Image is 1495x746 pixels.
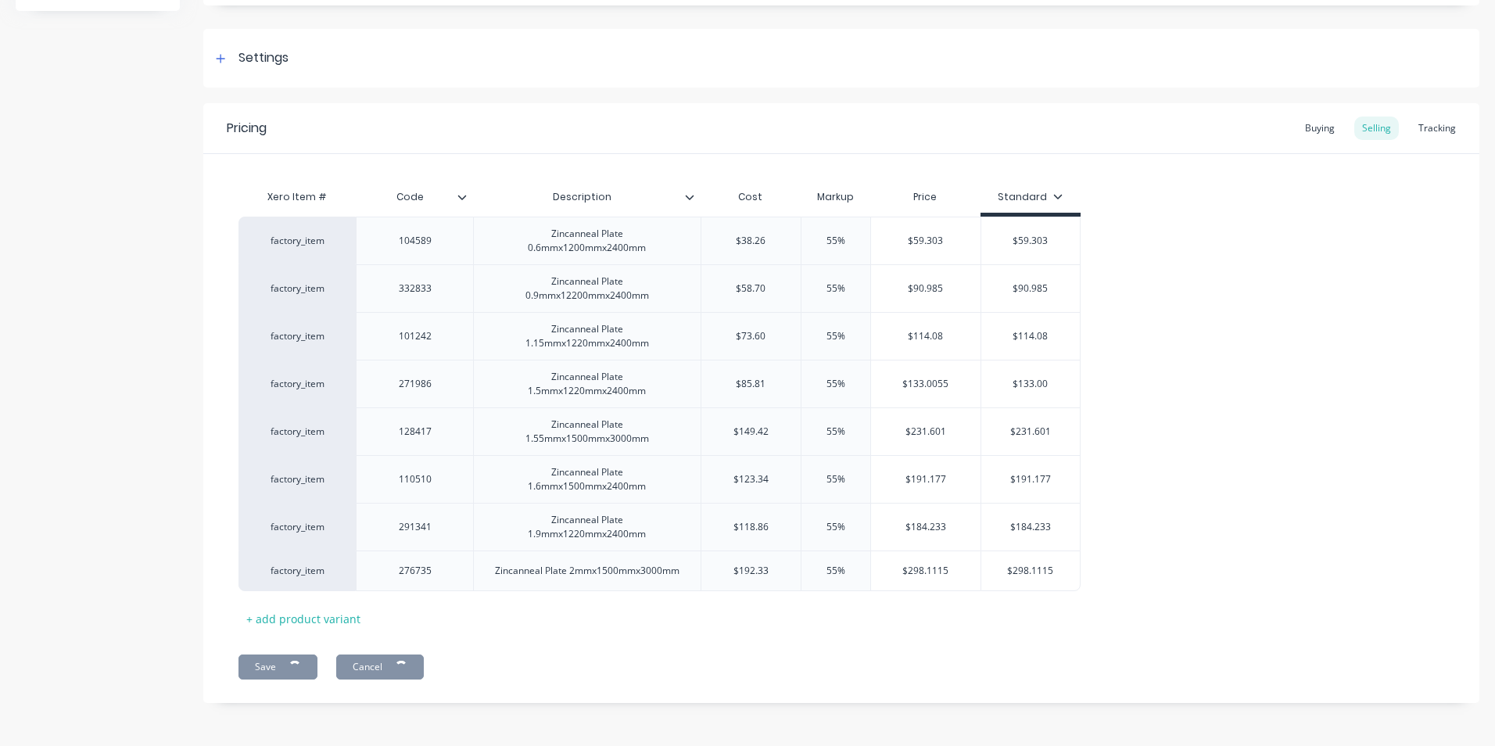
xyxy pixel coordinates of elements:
[1354,117,1399,140] div: Selling
[376,517,454,537] div: 291341
[797,507,875,547] div: 55%
[480,367,694,401] div: Zincanneal Plate 1.5mmx1220mmx2400mm
[482,561,692,581] div: Zincanneal Plate 2mmx1500mmx3000mm
[254,472,340,486] div: factory_item
[701,460,801,499] div: $123.34
[871,269,981,308] div: $90.985
[981,269,1080,308] div: $90.985
[797,551,875,590] div: 55%
[480,510,694,544] div: Zincanneal Plate 1.9mmx1220mmx2400mm
[871,221,981,260] div: $59.303
[238,551,1081,591] div: factory_item276735Zincanneal Plate 2mmx1500mmx3000mm$192.3355%$298.1115$298.1115
[238,48,289,68] div: Settings
[981,221,1080,260] div: $59.303
[1411,117,1464,140] div: Tracking
[336,655,424,680] button: Cancel
[254,564,340,578] div: factory_item
[871,317,981,356] div: $114.08
[254,282,340,296] div: factory_item
[871,507,981,547] div: $184.233
[238,264,1081,312] div: factory_item332833Zincanneal Plate 0.9mmx12200mmx2400mm$58.7055%$90.985$90.985
[981,551,1080,590] div: $298.1115
[238,217,1081,264] div: factory_item104589Zincanneal Plate 0.6mmx1200mmx2400mm$38.2655%$59.303$59.303
[238,360,1081,407] div: factory_item271986Zincanneal Plate 1.5mmx1220mmx2400mm$85.8155%$133.0055$133.00
[701,551,801,590] div: $192.33
[981,507,1080,547] div: $184.233
[870,181,981,213] div: Price
[238,655,317,680] button: Save
[238,455,1081,503] div: factory_item110510Zincanneal Plate 1.6mmx1500mmx2400mm$123.3455%$191.177$191.177
[376,231,454,251] div: 104589
[376,469,454,490] div: 110510
[480,271,694,306] div: Zincanneal Plate 0.9mmx12200mmx2400mm
[356,181,473,213] div: Code
[981,412,1080,451] div: $231.601
[376,421,454,442] div: 128417
[238,312,1081,360] div: factory_item101242Zincanneal Plate 1.15mmx1220mmx2400mm$73.6055%$114.08$114.08
[797,221,875,260] div: 55%
[376,561,454,581] div: 276735
[797,317,875,356] div: 55%
[254,377,340,391] div: factory_item
[701,412,801,451] div: $149.42
[797,364,875,403] div: 55%
[998,190,1063,204] div: Standard
[227,119,267,138] div: Pricing
[473,181,701,213] div: Description
[797,412,875,451] div: 55%
[801,181,870,213] div: Markup
[1297,117,1343,140] div: Buying
[480,319,694,353] div: Zincanneal Plate 1.15mmx1220mmx2400mm
[254,520,340,534] div: factory_item
[701,317,801,356] div: $73.60
[871,364,981,403] div: $133.0055
[356,178,464,217] div: Code
[376,278,454,299] div: 332833
[701,221,801,260] div: $38.26
[981,364,1080,403] div: $133.00
[254,234,340,248] div: factory_item
[254,329,340,343] div: factory_item
[701,364,801,403] div: $85.81
[701,269,801,308] div: $58.70
[254,425,340,439] div: factory_item
[376,374,454,394] div: 271986
[480,462,694,497] div: Zincanneal Plate 1.6mmx1500mmx2400mm
[701,181,801,213] div: Cost
[981,460,1080,499] div: $191.177
[238,607,368,631] div: + add product variant
[480,224,694,258] div: Zincanneal Plate 0.6mmx1200mmx2400mm
[376,326,454,346] div: 101242
[238,503,1081,551] div: factory_item291341Zincanneal Plate 1.9mmx1220mmx2400mm$118.8655%$184.233$184.233
[238,181,356,213] div: Xero Item #
[480,414,694,449] div: Zincanneal Plate 1.55mmx1500mmx3000mm
[871,412,981,451] div: $231.601
[871,551,981,590] div: $298.1115
[473,178,691,217] div: Description
[701,507,801,547] div: $118.86
[981,317,1080,356] div: $114.08
[871,460,981,499] div: $191.177
[238,407,1081,455] div: factory_item128417Zincanneal Plate 1.55mmx1500mmx3000mm$149.4255%$231.601$231.601
[797,269,875,308] div: 55%
[797,460,875,499] div: 55%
